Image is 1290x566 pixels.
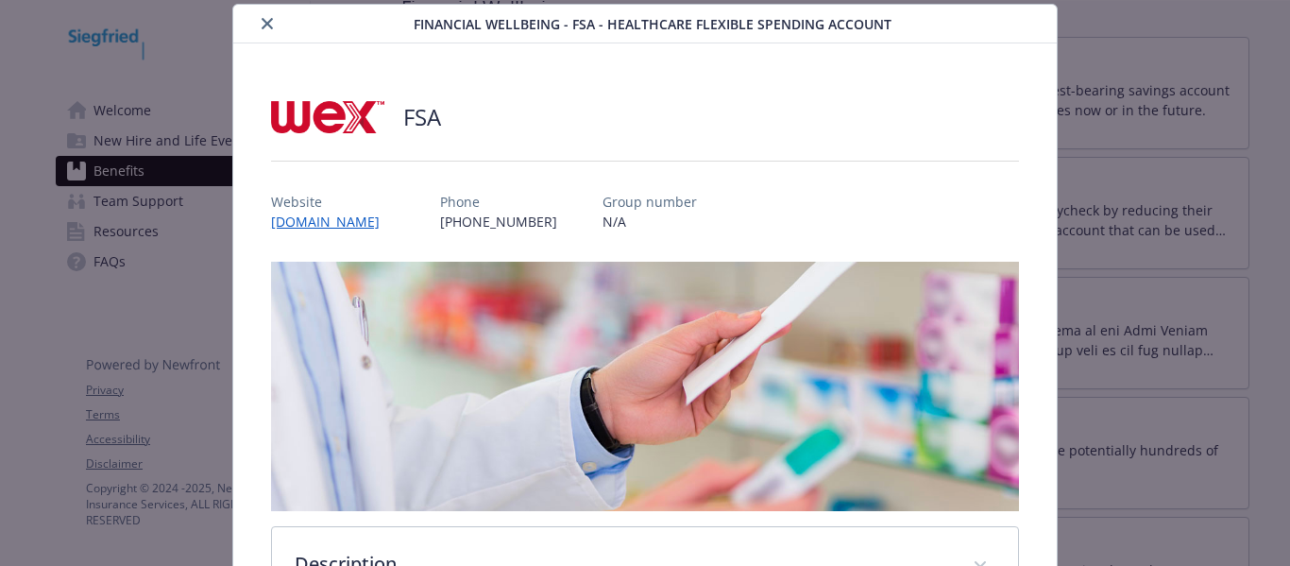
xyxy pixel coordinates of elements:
button: close [256,12,279,35]
p: [PHONE_NUMBER] [440,212,557,232]
p: Group number [603,192,697,212]
p: Website [271,192,395,212]
p: N/A [603,212,697,232]
a: [DOMAIN_NAME] [271,213,395,231]
img: banner [271,262,1019,511]
h2: FSA [403,101,441,133]
p: Phone [440,192,557,212]
span: Financial Wellbeing - FSA - Healthcare Flexible Spending Account [414,14,891,34]
img: Wex Inc. [271,89,384,146]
